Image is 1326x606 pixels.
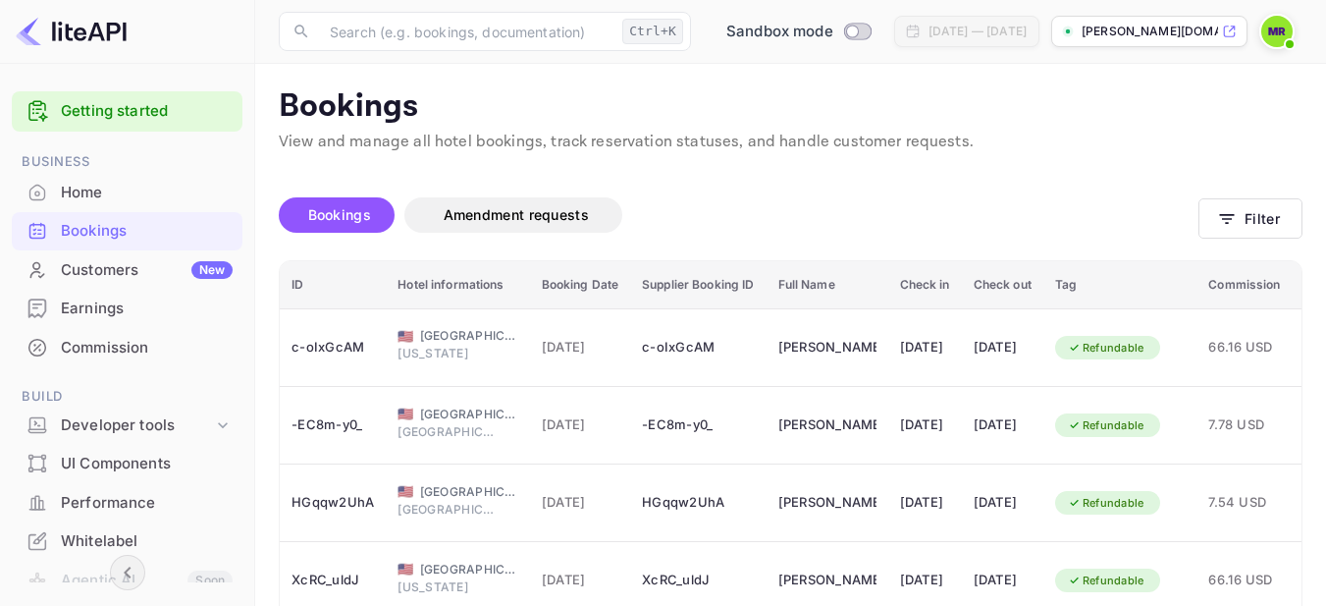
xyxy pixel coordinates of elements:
div: c-oIxGcAM [292,332,374,363]
span: Business [12,151,242,173]
span: United States of America [398,330,413,343]
div: UI Components [12,445,242,483]
button: Filter [1198,198,1302,239]
div: Steve Doe [778,332,876,363]
div: Refundable [1055,336,1157,360]
div: HGqqw2UhA [292,487,374,519]
div: Refundable [1055,491,1157,516]
div: [DATE] [974,487,1032,519]
input: Search (e.g. bookings, documentation) [318,12,614,51]
img: Moshood Rafiu [1261,16,1293,47]
th: Check out [962,261,1043,309]
div: [DATE] [900,565,950,596]
div: Commission [12,329,242,367]
div: Refundable [1055,413,1157,438]
span: United States of America [398,485,413,498]
a: Home [12,174,242,210]
button: Collapse navigation [110,555,145,590]
span: [US_STATE] [398,578,496,596]
a: Performance [12,484,242,521]
div: Performance [12,484,242,523]
th: ID [280,261,386,309]
span: Amendment requests [444,206,589,223]
div: Ctrl+K [622,19,683,44]
th: Hotel informations [386,261,529,309]
span: Sandbox mode [726,21,833,43]
span: [GEOGRAPHIC_DATA] [398,423,496,441]
span: [GEOGRAPHIC_DATA] [420,483,518,501]
span: [GEOGRAPHIC_DATA] [420,561,518,578]
div: [DATE] — [DATE] [928,23,1027,40]
div: New [191,261,233,279]
span: 66.16 USD [1208,570,1280,591]
div: Whitelabel [61,530,233,553]
th: Check in [888,261,962,309]
div: -EC8m-y0_ [642,410,754,441]
span: [GEOGRAPHIC_DATA] [398,501,496,519]
div: Earnings [12,290,242,328]
a: Getting started [61,100,233,123]
div: HGqqw2UhA [642,487,754,519]
span: 7.78 USD [1208,414,1280,436]
span: 7.54 USD [1208,492,1280,514]
a: Bookings [12,212,242,248]
p: View and manage all hotel bookings, track reservation statuses, and handle customer requests. [279,131,1302,154]
div: Bookings [61,220,233,243]
div: XcRC_uldJ [292,565,374,596]
div: Bookings [12,212,242,250]
div: [DATE] [900,410,950,441]
a: Commission [12,329,242,365]
div: Earnings [61,298,233,320]
a: CustomersNew [12,251,242,288]
div: Switch to Production mode [718,21,878,43]
span: [GEOGRAPHIC_DATA] [420,406,518,423]
div: Commission [61,337,233,359]
div: c-oIxGcAM [642,332,754,363]
span: Bookings [308,206,371,223]
div: [DATE] [974,565,1032,596]
span: United States of America [398,563,413,576]
th: Booking Date [530,261,631,309]
div: -EC8m-y0_ [292,410,374,441]
th: Tag [1043,261,1197,309]
div: Home [61,182,233,204]
p: [PERSON_NAME][DOMAIN_NAME]... [1082,23,1218,40]
div: Customers [61,259,233,282]
span: [GEOGRAPHIC_DATA] [420,327,518,345]
div: Whitelabel [12,523,242,561]
a: Earnings [12,290,242,326]
div: CustomersNew [12,251,242,290]
th: Supplier Booking ID [630,261,766,309]
a: UI Components [12,445,242,481]
span: [DATE] [542,337,619,358]
span: 66.16 USD [1208,337,1280,358]
span: Build [12,386,242,408]
div: Sunny Mars [778,487,876,519]
span: [DATE] [542,570,619,591]
div: account-settings tabs [279,197,1198,233]
span: United States of America [398,408,413,420]
div: Performance [61,492,233,515]
div: Sunny Mars [778,410,876,441]
div: [DATE] [900,332,950,363]
div: UI Components [61,453,233,475]
img: LiteAPI logo [16,16,127,47]
span: [US_STATE] [398,345,496,362]
span: [DATE] [542,492,619,514]
div: Developer tools [12,409,242,443]
div: [DATE] [974,410,1032,441]
p: Bookings [279,87,1302,127]
div: Getting started [12,91,242,132]
span: [DATE] [542,414,619,436]
div: Developer tools [61,414,213,437]
div: XcRC_uldJ [642,565,754,596]
div: Home [12,174,242,212]
div: Refundable [1055,569,1157,593]
div: [DATE] [974,332,1032,363]
div: Steve Doe [778,565,876,596]
a: Whitelabel [12,523,242,559]
th: Commission [1196,261,1292,309]
th: Full Name [767,261,888,309]
div: [DATE] [900,487,950,519]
